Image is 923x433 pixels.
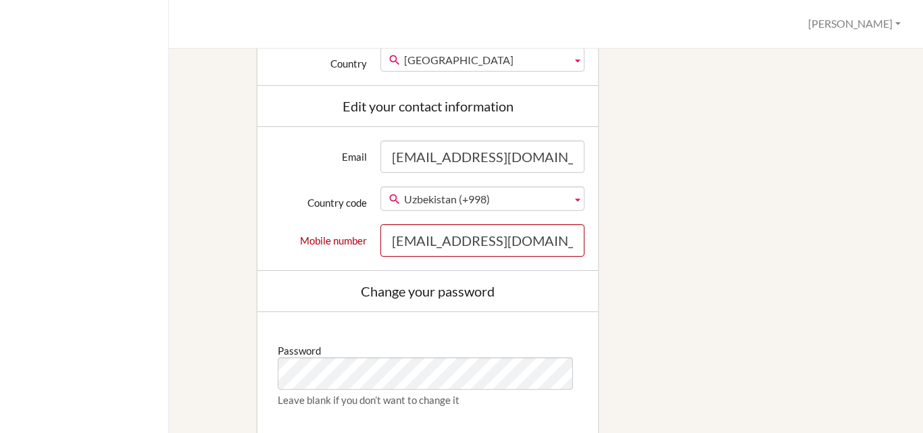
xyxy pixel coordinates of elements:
button: [PERSON_NAME] [802,11,907,36]
label: Email [264,141,373,163]
label: Country [264,47,373,70]
label: Mobile number [264,224,373,247]
label: Password [278,339,321,357]
label: Country code [264,186,373,209]
div: Edit your contact information [271,99,584,113]
div: Leave blank if you don’t want to change it [278,393,578,407]
span: Uzbekistan (+998) [404,187,567,211]
span: [GEOGRAPHIC_DATA] [404,48,567,72]
div: Change your password [271,284,584,298]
